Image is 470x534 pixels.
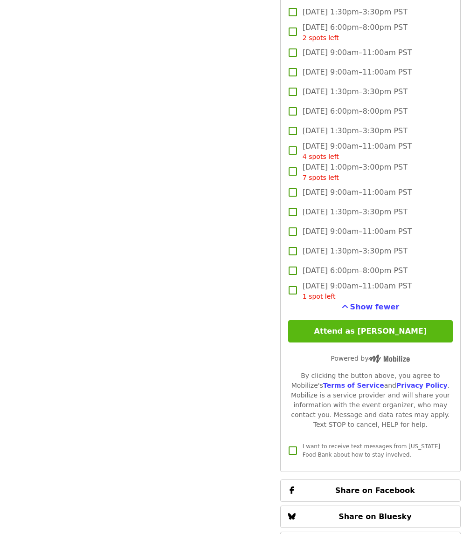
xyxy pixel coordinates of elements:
[368,355,410,363] img: Powered by Mobilize
[303,162,408,183] span: [DATE] 1:00pm–3:00pm PST
[323,382,384,389] a: Terms of Service
[303,153,339,160] span: 4 spots left
[280,506,461,528] button: Share on Bluesky
[288,371,453,430] div: By clicking the button above, you agree to Mobilize's and . Mobilize is a service provider and wi...
[396,382,448,389] a: Privacy Policy
[303,246,408,257] span: [DATE] 1:30pm–3:30pm PST
[335,486,415,495] span: Share on Facebook
[303,174,339,181] span: 7 spots left
[303,106,408,117] span: [DATE] 6:00pm–8:00pm PST
[303,34,339,41] span: 2 spots left
[303,293,336,300] span: 1 spot left
[303,265,408,276] span: [DATE] 6:00pm–8:00pm PST
[331,355,410,362] span: Powered by
[339,512,412,521] span: Share on Bluesky
[303,125,408,137] span: [DATE] 1:30pm–3:30pm PST
[303,22,408,43] span: [DATE] 6:00pm–8:00pm PST
[303,67,412,78] span: [DATE] 9:00am–11:00am PST
[303,187,412,198] span: [DATE] 9:00am–11:00am PST
[303,7,408,18] span: [DATE] 1:30pm–3:30pm PST
[303,141,412,162] span: [DATE] 9:00am–11:00am PST
[342,301,400,313] button: See more timeslots
[303,226,412,237] span: [DATE] 9:00am–11:00am PST
[303,47,412,58] span: [DATE] 9:00am–11:00am PST
[288,320,453,342] button: Attend as [PERSON_NAME]
[303,281,412,301] span: [DATE] 9:00am–11:00am PST
[303,443,440,458] span: I want to receive text messages from [US_STATE] Food Bank about how to stay involved.
[350,302,400,311] span: Show fewer
[303,206,408,218] span: [DATE] 1:30pm–3:30pm PST
[280,479,461,502] button: Share on Facebook
[303,86,408,97] span: [DATE] 1:30pm–3:30pm PST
